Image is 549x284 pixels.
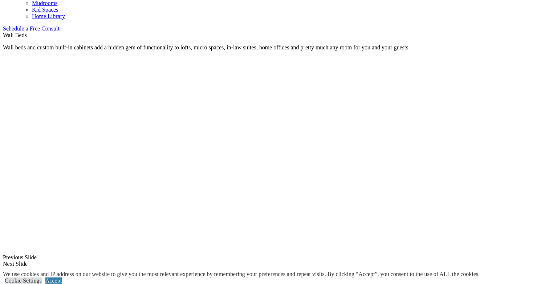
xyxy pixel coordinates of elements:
a: Home Library [32,13,65,19]
p: Wall beds and custom built-in cabinets add a hidden gem of functionality to lofts, micro spaces, ... [3,44,546,51]
a: Kid Spaces [32,7,58,13]
a: Cookie Settings [5,277,42,284]
div: Next Slide [3,261,546,267]
span: Wall Beds [3,32,27,38]
a: Accept [45,277,62,284]
a: Schedule a Free Consult (opens a dropdown menu) [3,25,60,32]
div: We use cookies and IP address on our website to give you the most relevant experience by remember... [3,271,480,277]
div: Previous Slide [3,254,546,261]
